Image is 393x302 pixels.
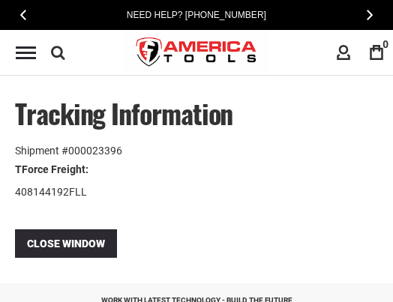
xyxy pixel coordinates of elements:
[15,229,117,258] button: Close Window
[27,238,105,250] span: Close Window
[124,25,269,81] img: America Tools
[15,93,232,133] span: Tracking Information
[367,9,373,20] span: Next
[15,143,378,158] div: Shipment #000023396
[122,7,271,22] a: Need Help? [PHONE_NUMBER]
[124,25,269,81] a: store logo
[382,38,388,50] span: 0
[20,9,26,20] span: Previous
[362,38,391,67] a: 0
[16,46,36,59] div: Menu
[15,158,378,181] th: TForce Freight:
[15,181,378,214] td: 408144192FLL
